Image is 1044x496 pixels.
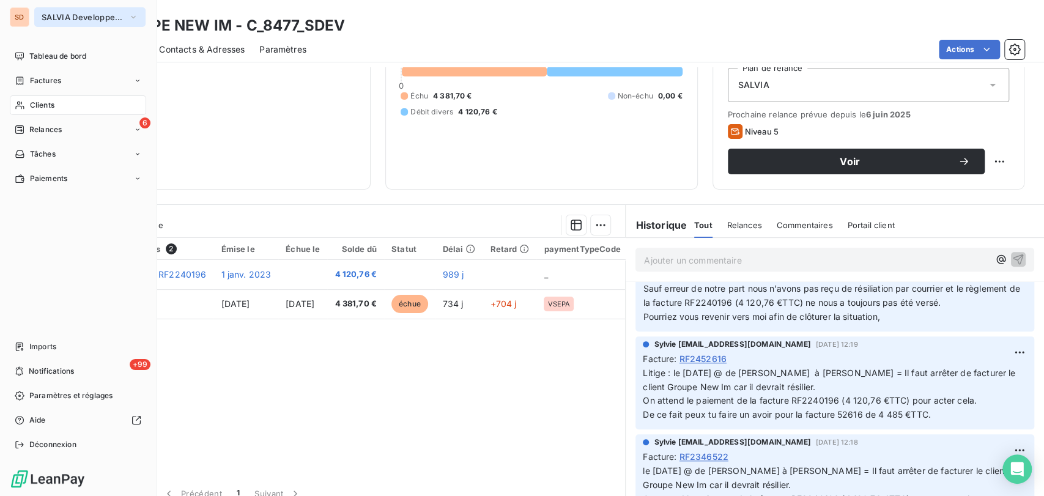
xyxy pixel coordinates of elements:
[42,12,124,22] span: SALVIA Developpement
[286,298,314,309] span: [DATE]
[410,106,453,117] span: Débit divers
[654,339,810,350] span: Sylvie [EMAIL_ADDRESS][DOMAIN_NAME]
[29,415,46,426] span: Aide
[399,81,404,91] span: 0
[286,244,320,254] div: Échue le
[29,366,74,377] span: Notifications
[259,43,306,56] span: Paramètres
[443,244,476,254] div: Délai
[159,43,245,56] span: Contacts & Adresses
[29,51,86,62] span: Tableau de bord
[410,91,428,102] span: Échu
[643,352,676,365] span: Facture :
[10,469,86,489] img: Logo LeanPay
[108,15,345,37] h3: GROUPE NEW IM - C_8477_SDEV
[727,220,762,230] span: Relances
[10,410,146,430] a: Aide
[626,218,687,232] h6: Historique
[29,124,62,135] span: Relances
[544,269,547,279] span: _
[679,352,727,365] span: RF2452616
[816,439,858,446] span: [DATE] 12:18
[29,390,113,401] span: Paramètres et réglages
[679,450,728,463] span: RF2346522
[658,91,683,102] span: 0,00 €
[335,298,377,310] span: 4 381,70 €
[391,295,428,313] span: échue
[458,106,497,117] span: 4 120,76 €
[30,100,54,111] span: Clients
[728,149,985,174] button: Voir
[443,269,464,279] span: 989 j
[30,149,56,160] span: Tâches
[728,109,1009,119] span: Prochaine relance prévue depuis le
[694,220,713,230] span: Tout
[618,91,653,102] span: Non-échu
[221,244,271,254] div: Émise le
[490,244,529,254] div: Retard
[848,220,895,230] span: Portail client
[335,244,377,254] div: Solde dû
[433,91,472,102] span: 4 381,70 €
[30,173,67,184] span: Paiements
[221,269,271,279] span: 1 janv. 2023
[490,298,516,309] span: +704 j
[738,79,769,91] span: SALVIA
[10,7,29,27] div: SD
[130,359,150,370] span: +99
[654,437,810,448] span: Sylvie [EMAIL_ADDRESS][DOMAIN_NAME]
[547,300,570,308] span: VSEPA
[221,298,250,309] span: [DATE]
[29,439,76,450] span: Déconnexion
[939,40,1000,59] button: Actions
[139,117,150,128] span: 6
[643,368,1018,420] span: Litige : le [DATE] @ de [PERSON_NAME] à [PERSON_NAME] = Il faut arrêter de facturer le client Gro...
[643,465,1010,490] span: le [DATE] @ de [PERSON_NAME] à [PERSON_NAME] = Il faut arrêter de facturer le client Groupe New I...
[443,298,464,309] span: 734 j
[29,341,56,352] span: Imports
[816,341,858,348] span: [DATE] 12:19
[745,127,779,136] span: Niveau 5
[166,243,177,254] span: 2
[777,220,833,230] span: Commentaires
[1002,454,1032,484] div: Open Intercom Messenger
[643,228,1022,322] span: On en reparle [DATE] pendant la réunion, mais je n’aurai pas plus d’info avant le [DATE] minimum....
[866,109,911,119] span: 6 juin 2025
[335,268,377,281] span: 4 120,76 €
[544,244,620,254] div: paymentTypeCode
[643,450,676,463] span: Facture :
[30,75,61,86] span: Factures
[742,157,958,166] span: Voir
[391,244,428,254] div: Statut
